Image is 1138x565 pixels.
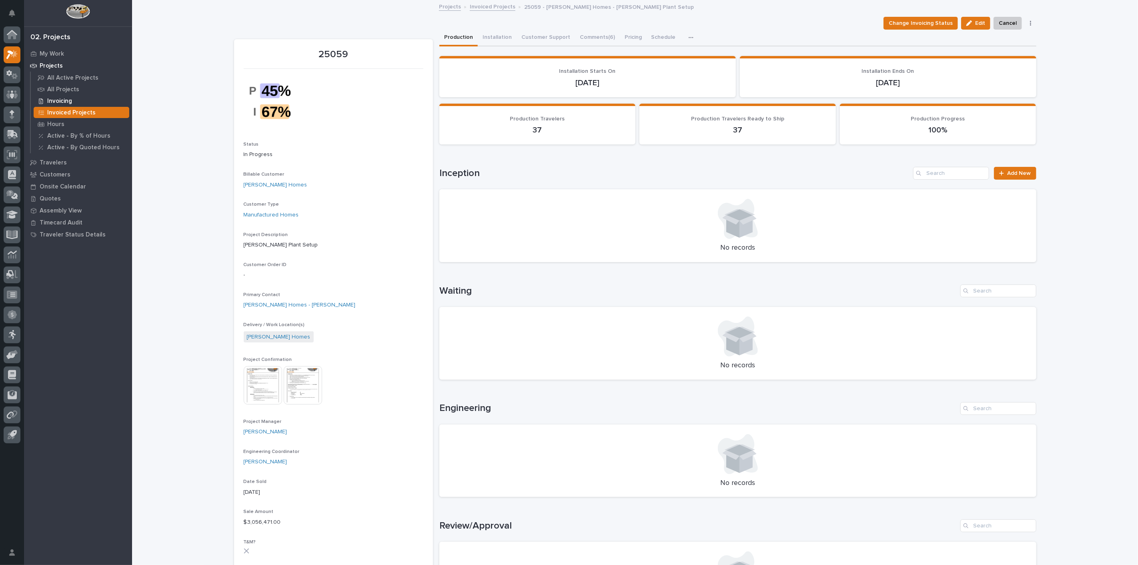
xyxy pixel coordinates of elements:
[31,72,132,83] a: All Active Projects
[66,4,90,19] img: Workspace Logo
[31,118,132,130] a: Hours
[449,479,1027,488] p: No records
[884,17,958,30] button: Change Invoicing Status
[47,98,72,105] p: Invoicing
[40,207,82,214] p: Assembly View
[31,142,132,153] a: Active - By Quoted Hours
[244,540,256,545] span: T&M?
[31,84,132,95] a: All Projects
[244,479,267,484] span: Date Sold
[31,130,132,141] a: Active - By % of Hours
[244,357,292,362] span: Project Confirmation
[244,271,423,279] p: -
[244,181,307,189] a: [PERSON_NAME] Homes
[31,95,132,106] a: Invoicing
[24,156,132,168] a: Travelers
[244,518,423,527] p: $ 3,056,471.00
[975,20,985,27] span: Edit
[449,78,726,88] p: [DATE]
[960,285,1036,297] input: Search
[449,125,626,135] p: 37
[24,60,132,72] a: Projects
[439,2,461,11] a: Projects
[24,192,132,204] a: Quotes
[24,180,132,192] a: Onsite Calendar
[40,171,70,178] p: Customers
[244,449,300,454] span: Engineering Coordinator
[620,30,647,46] button: Pricing
[559,68,616,74] span: Installation Starts On
[10,10,20,22] div: Notifications
[244,202,279,207] span: Customer Type
[510,116,565,122] span: Production Travelers
[439,168,910,179] h1: Inception
[244,509,274,514] span: Sale Amount
[244,172,284,177] span: Billable Customer
[994,167,1036,180] a: Add New
[470,2,515,11] a: Invoiced Projects
[244,74,304,129] img: PnEwzth2O-DYlheOteXuSNl5AJh00VXwdkRt-yYxVio
[47,121,64,128] p: Hours
[478,30,517,46] button: Installation
[244,241,423,249] p: [PERSON_NAME] Plant Setup
[439,520,957,532] h1: Review/Approval
[244,301,356,309] a: [PERSON_NAME] Homes - [PERSON_NAME]
[24,204,132,216] a: Assembly View
[40,50,64,58] p: My Work
[244,232,288,237] span: Project Description
[47,86,79,93] p: All Projects
[649,125,826,135] p: 37
[439,403,957,414] h1: Engineering
[575,30,620,46] button: Comments (6)
[517,30,575,46] button: Customer Support
[961,17,990,30] button: Edit
[449,361,1027,370] p: No records
[244,262,287,267] span: Customer Order ID
[4,5,20,22] button: Notifications
[244,293,280,297] span: Primary Contact
[889,18,953,28] span: Change Invoicing Status
[40,195,61,202] p: Quotes
[1008,170,1031,176] span: Add New
[47,144,120,151] p: Active - By Quoted Hours
[24,48,132,60] a: My Work
[244,458,287,466] a: [PERSON_NAME]
[913,167,989,180] input: Search
[40,159,67,166] p: Travelers
[911,116,965,122] span: Production Progress
[960,402,1036,415] input: Search
[40,62,63,70] p: Projects
[40,183,86,190] p: Onsite Calendar
[244,419,282,424] span: Project Manager
[40,219,82,226] p: Timecard Audit
[960,519,1036,532] input: Search
[30,33,70,42] div: 02. Projects
[40,231,106,238] p: Traveler Status Details
[47,132,110,140] p: Active - By % of Hours
[244,428,287,436] a: [PERSON_NAME]
[524,2,694,11] p: 25059 - [PERSON_NAME] Homes - [PERSON_NAME] Plant Setup
[439,30,478,46] button: Production
[47,74,98,82] p: All Active Projects
[647,30,681,46] button: Schedule
[862,68,914,74] span: Installation Ends On
[244,142,259,147] span: Status
[244,488,423,497] p: [DATE]
[247,333,311,341] a: [PERSON_NAME] Homes
[244,49,423,60] p: 25059
[449,244,1027,252] p: No records
[244,323,305,327] span: Delivery / Work Location(s)
[999,18,1017,28] span: Cancel
[24,228,132,240] a: Traveler Status Details
[244,211,299,219] a: Manufactured Homes
[994,17,1022,30] button: Cancel
[244,150,423,159] p: In Progress
[24,216,132,228] a: Timecard Audit
[749,78,1027,88] p: [DATE]
[439,285,957,297] h1: Waiting
[47,109,96,116] p: Invoiced Projects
